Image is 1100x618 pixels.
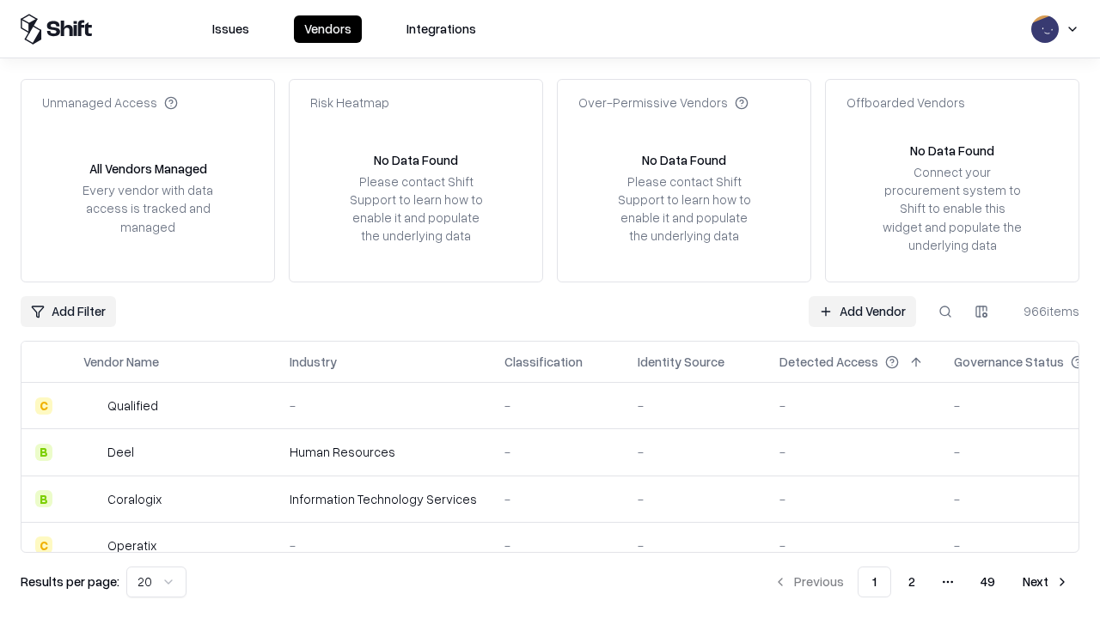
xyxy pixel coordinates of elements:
[374,151,458,169] div: No Data Found
[1012,566,1079,597] button: Next
[290,397,477,415] div: -
[638,353,724,371] div: Identity Source
[290,490,477,508] div: Information Technology Services
[89,160,207,178] div: All Vendors Managed
[310,94,389,112] div: Risk Heatmap
[294,15,362,43] button: Vendors
[21,296,116,327] button: Add Filter
[83,490,101,507] img: Coralogix
[638,536,752,554] div: -
[290,536,477,554] div: -
[290,353,337,371] div: Industry
[35,490,52,507] div: B
[895,566,929,597] button: 2
[35,444,52,461] div: B
[504,353,583,371] div: Classification
[42,94,178,112] div: Unmanaged Access
[396,15,486,43] button: Integrations
[809,296,916,327] a: Add Vendor
[779,443,926,461] div: -
[638,397,752,415] div: -
[83,353,159,371] div: Vendor Name
[613,173,755,245] div: Please contact Shift Support to learn how to enable it and populate the underlying data
[578,94,749,112] div: Over-Permissive Vendors
[345,173,487,245] div: Please contact Shift Support to learn how to enable it and populate the underlying data
[504,490,610,508] div: -
[779,353,878,371] div: Detected Access
[779,490,926,508] div: -
[858,566,891,597] button: 1
[290,443,477,461] div: Human Resources
[638,443,752,461] div: -
[107,536,156,554] div: Operatix
[954,353,1064,371] div: Governance Status
[76,181,219,235] div: Every vendor with data access is tracked and managed
[910,142,994,160] div: No Data Found
[763,566,1079,597] nav: pagination
[35,536,52,554] div: C
[846,94,965,112] div: Offboarded Vendors
[779,536,926,554] div: -
[779,397,926,415] div: -
[107,397,158,415] div: Qualified
[504,536,610,554] div: -
[638,490,752,508] div: -
[35,397,52,415] div: C
[1011,302,1079,320] div: 966 items
[83,397,101,415] img: Qualified
[642,151,726,169] div: No Data Found
[881,163,1024,254] div: Connect your procurement system to Shift to enable this widget and populate the underlying data
[967,566,1009,597] button: 49
[107,490,162,508] div: Coralogix
[504,443,610,461] div: -
[504,397,610,415] div: -
[21,573,119,591] p: Results per page:
[202,15,260,43] button: Issues
[107,443,134,461] div: Deel
[83,536,101,554] img: Operatix
[83,444,101,461] img: Deel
